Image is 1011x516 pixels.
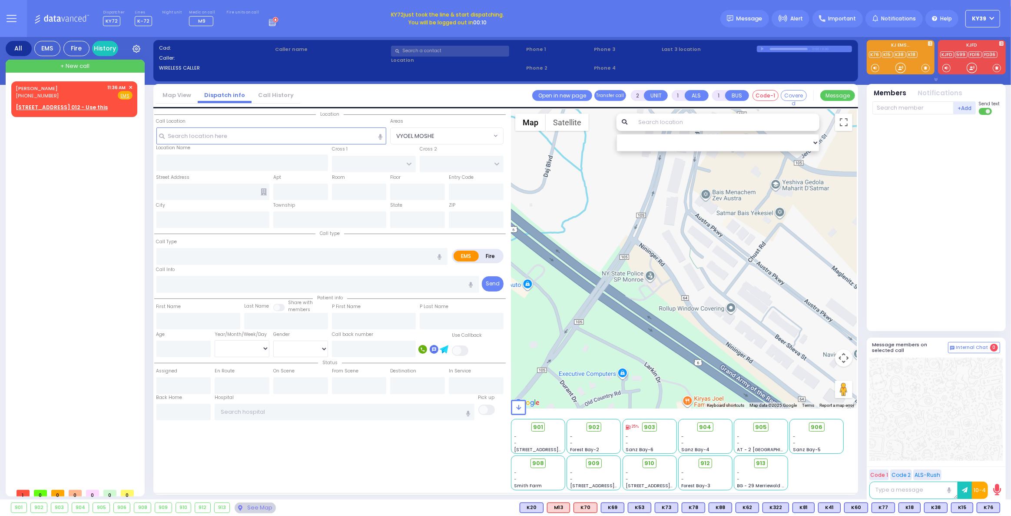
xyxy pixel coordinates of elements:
[332,146,348,153] label: Cross 1
[34,13,92,24] img: Logo
[898,503,921,513] div: BLS
[681,469,684,476] span: -
[628,503,651,513] div: BLS
[514,433,517,440] span: -
[159,44,272,52] label: Cad:
[924,503,948,513] div: BLS
[979,101,1000,107] span: Send text
[790,15,803,23] span: Alert
[16,92,59,99] span: [PHONE_NUMBER]
[682,503,705,513] div: BLS
[644,90,668,101] button: UNIT
[514,482,542,489] span: Smith Farm
[872,503,895,513] div: K77
[570,433,573,440] span: -
[273,331,290,338] label: Gender
[198,17,206,24] span: M9
[951,503,973,513] div: BLS
[894,51,906,58] a: K38
[514,469,517,476] span: -
[979,107,993,116] label: Turn off text
[449,202,455,209] label: ZIP
[737,440,740,446] span: -
[156,266,175,273] label: Call Info
[332,368,358,375] label: From Scene
[515,114,546,131] button: Show street map
[990,344,998,352] span: 0
[273,174,281,181] label: Apt
[176,503,191,513] div: 910
[135,10,152,15] label: Lines
[793,446,821,453] span: Sanz Bay-5
[121,490,134,496] span: 0
[156,238,177,245] label: Call Type
[955,51,968,58] a: 599
[645,459,655,468] span: 910
[34,41,60,56] div: EMS
[913,469,941,480] button: ALS-Rush
[662,46,757,53] label: Last 3 location
[315,230,344,237] span: Call type
[954,101,976,114] button: +Add
[103,16,120,26] span: KY72
[951,503,973,513] div: K15
[332,303,361,310] label: P First Name
[390,174,401,181] label: Floor
[396,132,434,141] span: VYOEL MOSHE
[950,346,955,350] img: comment-alt.png
[532,459,544,468] span: 908
[69,490,82,496] span: 0
[449,368,471,375] label: In Service
[737,469,740,476] span: -
[86,490,99,496] span: 0
[977,503,1000,513] div: BLS
[526,46,591,53] span: Phone 1
[844,503,868,513] div: BLS
[215,331,269,338] div: Year/Month/Week/Day
[103,10,125,15] label: Dispatcher
[391,128,491,144] span: VYOEL MOSHE
[835,114,852,131] button: Toggle fullscreen view
[244,303,269,310] label: Last Name
[681,482,710,489] span: Forest Bay-3
[655,503,678,513] div: BLS
[547,503,570,513] div: M13
[533,423,543,432] span: 901
[390,368,416,375] label: Destination
[626,424,639,430] div: 25%
[129,84,133,91] span: ✕
[93,503,109,513] div: 905
[628,503,651,513] div: K53
[16,85,58,92] a: [PERSON_NAME]
[156,202,166,209] label: City
[977,503,1000,513] div: K76
[156,394,182,401] label: Back Home
[198,91,252,99] a: Dispatch info
[156,144,191,151] label: Location Name
[332,174,345,181] label: Room
[601,503,624,513] div: BLS
[874,88,907,98] button: Members
[92,41,118,56] a: History
[275,46,388,53] label: Caller name
[478,251,503,261] label: Fire
[391,46,509,57] input: Search a contact
[318,359,342,366] span: Status
[60,62,89,70] span: + New call
[736,14,762,23] span: Message
[869,469,889,480] button: Code 1
[685,90,709,101] button: ALS
[454,251,479,261] label: EMS
[968,51,982,58] a: FD16
[762,503,789,513] div: BLS
[872,342,948,353] h5: Message members on selected call
[918,88,963,98] button: Notifications
[514,476,517,482] span: -
[793,433,796,440] span: -
[818,503,841,513] div: K41
[159,64,272,72] label: WIRELESS CALLER
[626,446,653,453] span: Sanz Bay-6
[872,503,895,513] div: BLS
[709,503,732,513] div: K88
[135,16,152,26] span: K-72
